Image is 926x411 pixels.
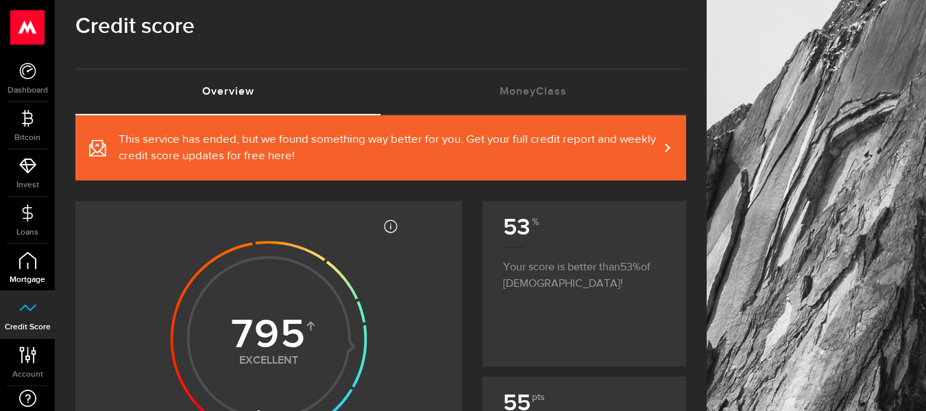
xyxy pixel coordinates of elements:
[75,69,686,115] ul: Tabs Navigation
[75,70,381,114] a: Overview
[381,70,687,114] a: MoneyClass
[503,246,666,292] p: Your score is better than of [DEMOGRAPHIC_DATA]!
[119,132,659,165] span: This service has ended, but we found something way better for you. Get your full credit report an...
[75,9,686,45] h1: Credit score
[75,115,686,180] a: This service has ended, but we found something way better for you. Get your full credit report an...
[503,213,537,242] b: 53
[11,5,52,47] button: Open LiveChat chat widget
[620,262,641,273] span: 53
